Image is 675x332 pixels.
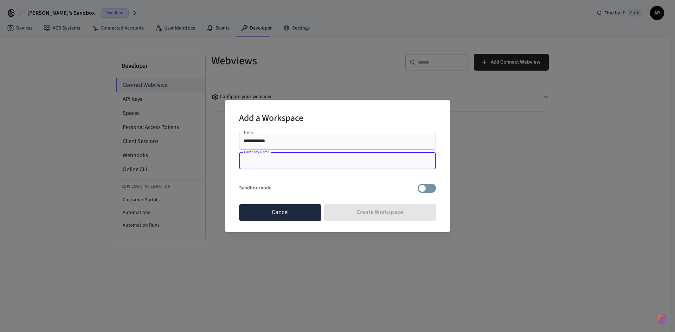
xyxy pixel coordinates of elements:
img: SeamLogoGradient.69752ec5.svg [658,314,667,325]
label: Name [244,130,253,135]
button: Cancel [239,204,321,221]
label: Company Name [244,149,269,155]
h2: Add a Workspace [239,108,303,130]
p: Sandbox mode [239,184,271,192]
